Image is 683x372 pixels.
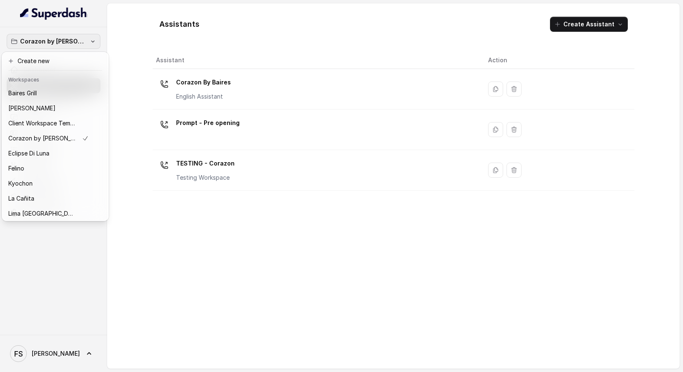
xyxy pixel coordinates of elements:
p: Corazon by [PERSON_NAME] [8,133,75,143]
p: Baires Grill [8,88,37,98]
p: Kyochon [8,178,33,189]
p: Eclipse Di Luna [8,148,49,158]
p: [PERSON_NAME] [8,103,56,113]
p: Client Workspace Template [8,118,75,128]
header: Workspaces [3,72,107,86]
button: Corazon by [PERSON_NAME] [7,34,100,49]
div: Corazon by [PERSON_NAME] [2,52,109,221]
p: Lima [GEOGRAPHIC_DATA] [8,209,75,219]
p: La Cañita [8,194,34,204]
p: Corazon by [PERSON_NAME] [20,36,87,46]
button: Create new [3,54,107,69]
p: Felino [8,163,24,173]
